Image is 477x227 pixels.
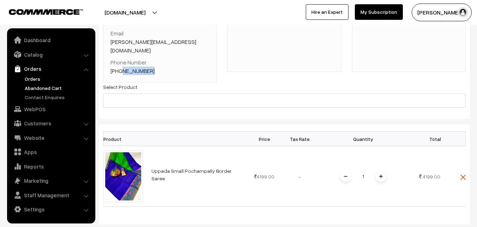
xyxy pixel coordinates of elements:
span: 4199.00 [423,174,440,180]
a: Marketing [9,174,93,187]
th: Product [103,132,147,146]
a: Apps [9,146,93,158]
a: Reports [9,160,93,173]
a: Catalog [9,48,93,61]
p: Phone Number [111,58,209,75]
td: 4199.00 [247,146,282,207]
a: Customers [9,117,93,130]
a: Staff Management [9,189,93,202]
a: Orders [23,75,93,83]
a: My Subscription [355,4,403,20]
a: [PHONE_NUMBER] [111,67,155,74]
a: COMMMERCE [9,7,71,16]
img: uppada-saree-va3715-dec-1.jpeg [103,151,143,202]
a: Orders [9,62,93,75]
th: Total [409,132,445,146]
a: [PERSON_NAME][EMAIL_ADDRESS][DOMAIN_NAME] [111,38,196,54]
img: minus [344,175,347,178]
a: Hire an Expert [306,4,348,20]
label: Select Product [103,83,137,91]
th: Tax Rate [282,132,317,146]
img: COMMMERCE [9,9,83,15]
a: WebPOS [9,103,93,115]
button: [DOMAIN_NAME] [80,4,170,21]
img: user [458,7,468,18]
img: close [460,175,466,180]
a: Abandoned Cart [23,84,93,92]
span: - [298,174,301,180]
th: Price [247,132,282,146]
a: Website [9,131,93,144]
img: plusI [379,175,383,178]
a: Contact Enquires [23,93,93,101]
button: [PERSON_NAME] [412,4,472,21]
a: Settings [9,203,93,216]
a: Dashboard [9,34,93,46]
a: Uppada Small Pochampally Border Saree [151,168,232,181]
p: Email [111,29,209,55]
th: Quantity [317,132,409,146]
